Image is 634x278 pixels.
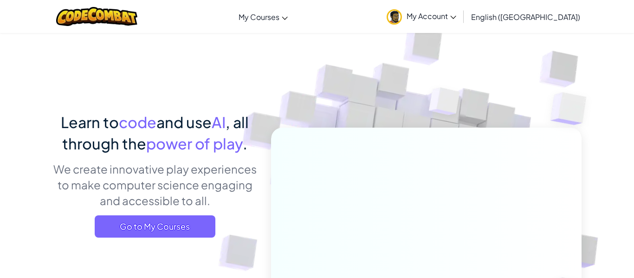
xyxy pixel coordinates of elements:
span: My Courses [239,12,279,22]
p: We create innovative play experiences to make computer science engaging and accessible to all. [52,161,257,208]
a: My Courses [234,4,292,29]
a: English ([GEOGRAPHIC_DATA]) [466,4,585,29]
span: My Account [407,11,456,21]
span: Learn to [61,113,119,131]
span: power of play [146,134,243,153]
img: CodeCombat logo [56,7,137,26]
a: My Account [382,2,461,31]
img: Overlap cubes [532,70,612,148]
span: AI [212,113,226,131]
a: Go to My Courses [95,215,215,238]
span: English ([GEOGRAPHIC_DATA]) [471,12,580,22]
span: . [243,134,247,153]
span: code [119,113,156,131]
span: and use [156,113,212,131]
img: Overlap cubes [412,69,479,138]
img: avatar [387,9,402,25]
